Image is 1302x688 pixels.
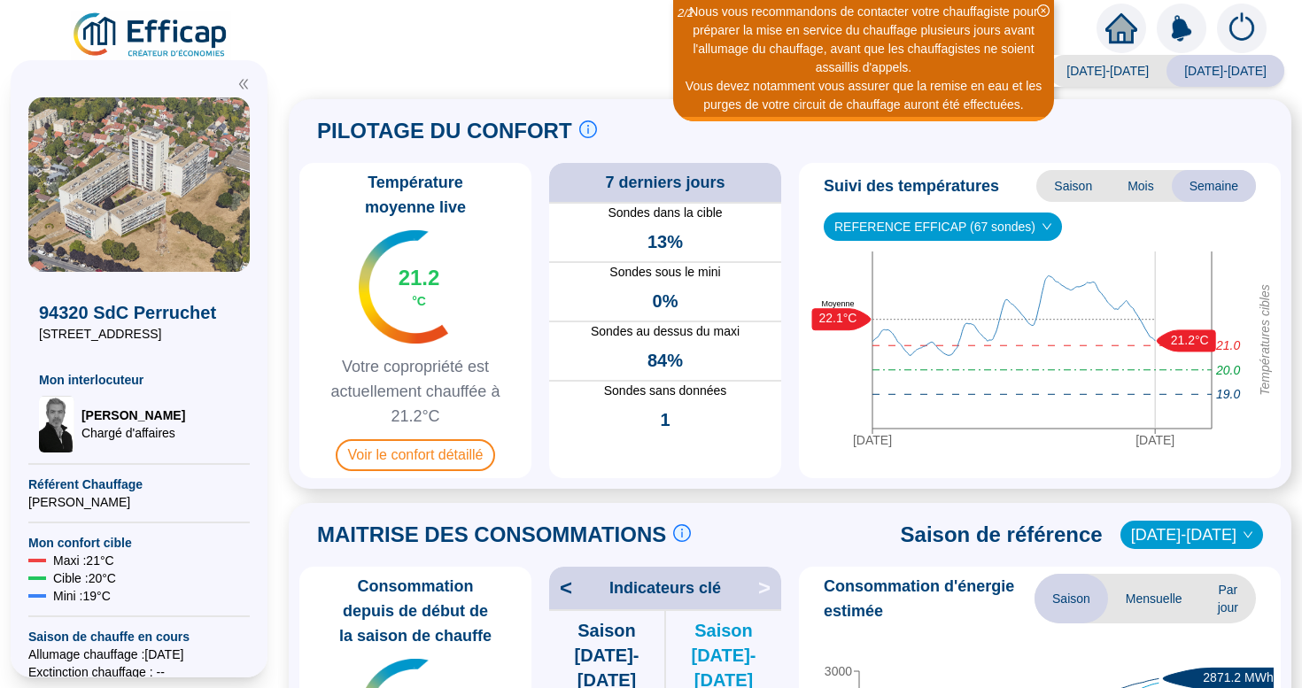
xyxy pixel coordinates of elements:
[673,524,691,542] span: info-circle
[825,664,852,678] tspan: 3000
[1037,4,1050,17] span: close-circle
[399,264,440,292] span: 21.2
[237,78,250,90] span: double-left
[1105,12,1137,44] span: home
[824,574,1035,623] span: Consommation d'énergie estimée
[53,587,111,605] span: Mini : 19 °C
[653,289,678,313] span: 0%
[758,574,781,602] span: >
[1217,4,1267,53] img: alerts
[317,521,666,549] span: MAITRISE DES CONSOMMATIONS
[1216,387,1240,401] tspan: 19.0
[676,3,1051,77] div: Nous vous recommandons de contacter votre chauffagiste pour préparer la mise en service du chauff...
[647,229,683,254] span: 13%
[81,406,185,424] span: [PERSON_NAME]
[549,322,781,341] span: Sondes au dessus du maxi
[901,521,1103,549] span: Saison de référence
[1171,332,1209,346] text: 21.2°C
[1172,170,1256,202] span: Semaine
[824,174,999,198] span: Suivi des températures
[306,170,524,220] span: Température moyenne live
[549,574,572,602] span: <
[660,407,670,432] span: 1
[28,645,250,663] span: Allumage chauffage : [DATE]
[549,263,781,282] span: Sondes sous le mini
[336,439,496,471] span: Voir le confort détaillé
[359,230,448,344] img: indicateur températures
[71,11,231,60] img: efficap energie logo
[1215,362,1240,376] tspan: 20.0
[1215,338,1240,352] tspan: 21.0
[53,552,114,569] span: Maxi : 21 °C
[1135,433,1174,447] tspan: [DATE]
[28,628,250,645] span: Saison de chauffe en cours
[28,493,250,511] span: [PERSON_NAME]
[579,120,597,138] span: info-circle
[1166,55,1284,87] span: [DATE]-[DATE]
[412,292,426,310] span: °C
[317,117,572,145] span: PILOTAGE DU CONFORT
[834,213,1051,240] span: REFERENCE EFFICAP (67 sondes)
[28,663,250,681] span: Exctinction chauffage : --
[28,534,250,552] span: Mon confort cible
[549,382,781,400] span: Sondes sans données
[1042,221,1052,232] span: down
[1203,670,1273,684] text: 2871.2 MWh
[1110,170,1172,202] span: Mois
[306,354,524,429] span: Votre copropriété est actuellement chauffée à 21.2°C
[306,574,524,648] span: Consommation depuis de début de la saison de chauffe
[28,475,250,493] span: Référent Chauffage
[647,348,683,373] span: 84%
[549,204,781,222] span: Sondes dans la cible
[819,311,857,325] text: 22.1°C
[39,300,239,325] span: 94320 SdC Perruchet
[1243,530,1253,540] span: down
[676,77,1051,114] div: Vous devez notamment vous assurer que la remise en eau et les purges de votre circuit de chauffag...
[605,170,725,195] span: 7 derniers jours
[1036,170,1110,202] span: Saison
[1131,522,1252,548] span: 2023-2024
[39,325,239,343] span: [STREET_ADDRESS]
[1258,284,1272,396] tspan: Températures cibles
[1035,574,1108,623] span: Saison
[853,433,892,447] tspan: [DATE]
[1157,4,1206,53] img: alerts
[1200,574,1256,623] span: Par jour
[81,424,185,442] span: Chargé d'affaires
[678,6,694,19] i: 2 / 2
[1049,55,1166,87] span: [DATE]-[DATE]
[1108,574,1200,623] span: Mensuelle
[53,569,116,587] span: Cible : 20 °C
[39,371,239,389] span: Mon interlocuteur
[821,298,854,307] text: Moyenne
[39,396,74,452] img: Chargé d'affaires
[609,576,721,600] span: Indicateurs clé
